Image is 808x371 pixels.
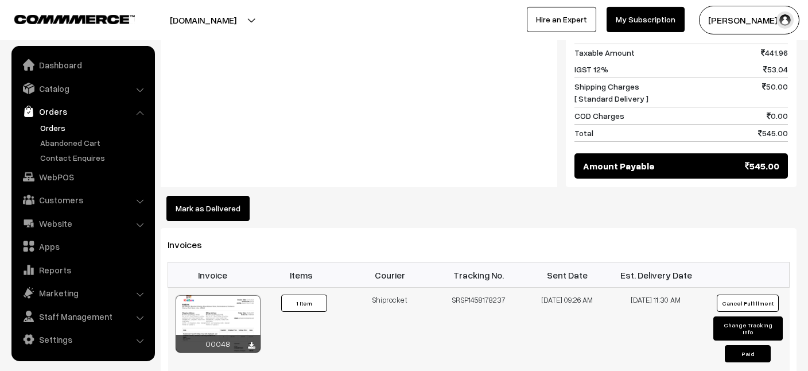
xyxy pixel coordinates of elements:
span: 50.00 [762,80,788,105]
img: user [776,11,794,29]
span: Taxable Amount [574,47,635,59]
span: 0.00 [767,110,788,122]
img: COMMMERCE [14,15,135,24]
a: Orders [37,122,151,134]
span: Amount Payable [583,159,655,173]
button: [PERSON_NAME] S… [699,6,799,34]
span: Total [574,127,593,139]
a: My Subscription [607,7,685,32]
a: Marketing [14,283,151,303]
span: Invoices [168,239,216,250]
a: Customers [14,190,151,210]
th: Courier [345,262,434,288]
a: Orders [14,101,151,122]
a: WebPOS [14,167,151,187]
a: Hire an Expert [527,7,596,32]
span: 441.96 [761,47,788,59]
th: Invoice [168,262,257,288]
span: IGST 12% [574,63,608,75]
span: 545.00 [745,159,779,173]
button: Paid [725,345,771,362]
a: Reports [14,260,151,280]
a: Catalog [14,78,151,99]
div: 00048 [176,335,261,353]
th: Sent Date [523,262,612,288]
span: 545.00 [758,127,788,139]
button: Cancel Fulfillment [717,295,779,312]
th: Tracking No. [434,262,523,288]
button: 1 Item [281,295,327,312]
a: Dashboard [14,55,151,75]
a: Website [14,213,151,234]
th: Est. Delivery Date [612,262,701,288]
a: Settings [14,329,151,350]
a: Apps [14,236,151,257]
a: COMMMERCE [14,11,115,25]
button: Mark as Delivered [166,196,250,221]
button: Change Tracking Info [713,316,783,341]
span: 53.04 [763,63,788,75]
th: Items [257,262,345,288]
span: Shipping Charges [ Standard Delivery ] [574,80,648,105]
button: [DOMAIN_NAME] [130,6,277,34]
a: Contact Enquires [37,152,151,164]
a: Abandoned Cart [37,137,151,149]
a: Staff Management [14,306,151,327]
span: COD Charges [574,110,624,122]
